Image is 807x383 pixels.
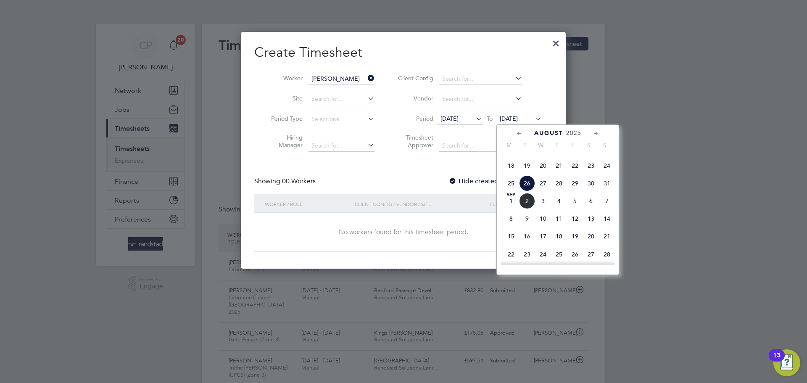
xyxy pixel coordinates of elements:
span: W [533,141,549,149]
input: Search for... [309,93,374,105]
span: 4 [551,193,567,209]
div: Worker / Role [263,194,353,214]
span: 22 [567,158,583,174]
input: Search for... [439,93,522,105]
span: 19 [567,228,583,244]
label: Site [265,95,303,102]
span: 21 [599,228,615,244]
span: 11 [551,211,567,227]
label: Timesheet Approver [396,134,433,149]
span: 25 [503,175,519,191]
span: To [484,113,495,124]
span: 17 [535,228,551,244]
span: [DATE] [440,115,459,122]
span: 13 [583,211,599,227]
span: 5 [567,193,583,209]
div: Client Config / Vendor / Site [353,194,488,214]
span: Sep [503,193,519,197]
span: 1 [503,193,519,209]
input: Search for... [439,73,522,85]
span: 20 [535,158,551,174]
span: 23 [519,246,535,262]
span: 30 [583,175,599,191]
label: Hiring Manager [265,134,303,149]
span: 7 [599,193,615,209]
span: 29 [567,175,583,191]
span: S [597,141,613,149]
span: S [581,141,597,149]
span: 18 [551,228,567,244]
span: 26 [519,175,535,191]
button: Open Resource Center, 13 new notifications [773,349,800,376]
span: 00 Workers [282,177,316,185]
span: 25 [551,246,567,262]
label: Client Config [396,74,433,82]
span: 21 [551,158,567,174]
span: 27 [535,175,551,191]
span: 28 [599,246,615,262]
span: 20 [583,228,599,244]
div: Period [488,194,544,214]
span: 9 [519,211,535,227]
span: 16 [519,228,535,244]
span: 6 [583,193,599,209]
h2: Create Timesheet [254,44,552,61]
span: 19 [519,158,535,174]
span: T [517,141,533,149]
label: Vendor [396,95,433,102]
span: T [549,141,565,149]
span: M [501,141,517,149]
input: Search for... [309,73,374,85]
span: 3 [535,193,551,209]
span: 18 [503,158,519,174]
span: 8 [503,211,519,227]
span: 27 [583,246,599,262]
span: 23 [583,158,599,174]
div: No workers found for this timesheet period. [263,228,544,237]
span: 2 [519,193,535,209]
span: 28 [551,175,567,191]
span: F [565,141,581,149]
input: Search for... [309,140,374,152]
input: Select one [309,114,374,125]
span: 22 [503,246,519,262]
label: Hide created timesheets [448,177,534,185]
label: Period Type [265,115,303,122]
input: Search for... [439,140,522,152]
span: [DATE] [500,115,518,122]
span: 14 [599,211,615,227]
span: 12 [567,211,583,227]
span: August [534,129,563,137]
label: Period [396,115,433,122]
span: 24 [599,158,615,174]
span: 26 [567,246,583,262]
span: 15 [503,228,519,244]
div: Showing [254,177,317,186]
span: 2025 [566,129,581,137]
span: 24 [535,246,551,262]
label: Worker [265,74,303,82]
div: 13 [773,355,781,366]
span: 10 [535,211,551,227]
span: 31 [599,175,615,191]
